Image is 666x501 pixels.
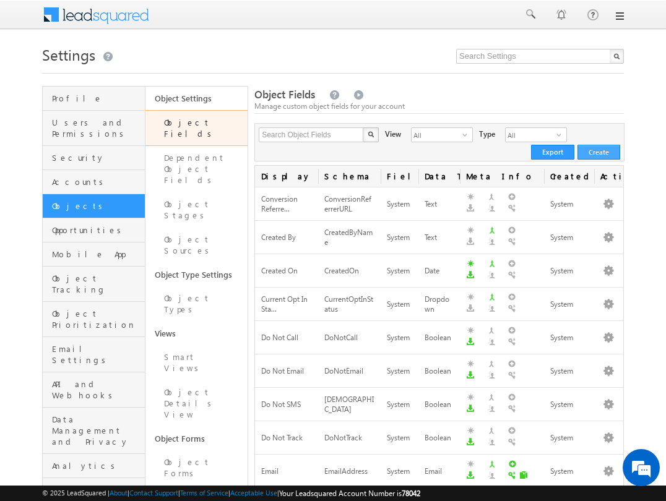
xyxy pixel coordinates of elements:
[43,194,145,218] a: Objects
[261,466,279,476] span: Email
[43,218,145,242] a: Opportunities
[52,484,142,495] span: [PERSON_NAME]
[368,131,374,137] img: Search
[52,379,142,401] span: API and Webhooks
[544,166,594,187] span: Created By
[52,200,142,212] span: Objects
[230,489,277,497] a: Acceptable Use
[43,372,145,408] a: API and Webhooks
[52,343,142,366] span: Email Settings
[318,166,381,187] span: Schema Name
[145,322,248,345] a: Views
[381,166,418,187] span: Field Type
[261,233,296,242] span: Created By
[556,131,566,139] span: select
[261,294,308,314] span: Current Opt In Sta...
[52,117,142,139] span: Users and Permissions
[42,45,95,64] span: Settings
[279,489,420,498] span: Your Leadsquared Account Number is
[145,263,248,286] a: Object Type Settings
[43,111,145,146] a: Users and Permissions
[550,365,588,378] div: System
[387,465,412,478] div: System
[16,114,226,370] textarea: Type your message and hit 'Enter'
[425,398,454,411] div: Boolean
[425,432,454,445] div: Boolean
[531,145,574,160] button: Export
[324,226,374,250] div: CreatedByName
[145,228,248,263] a: Object Sources
[52,460,142,471] span: Analytics
[52,308,142,330] span: Object Prioritization
[387,398,412,411] div: System
[52,176,142,187] span: Accounts
[145,192,248,228] a: Object Stages
[324,293,374,317] div: CurrentOptInStatus
[324,393,374,417] div: [DEMOGRAPHIC_DATA]
[43,87,145,111] a: Profile
[550,198,588,211] div: System
[145,345,248,380] a: Smart Views
[324,432,374,445] div: DoNotTrack
[145,427,248,450] a: Object Forms
[550,265,588,278] div: System
[462,131,472,139] span: select
[168,381,225,398] em: Start Chat
[145,450,248,486] a: Object Forms
[550,398,588,411] div: System
[203,6,233,36] div: Minimize live chat window
[412,128,462,142] span: All
[387,231,412,244] div: System
[43,170,145,194] a: Accounts
[550,465,588,478] div: System
[387,265,412,278] div: System
[324,465,374,478] div: EmailAddress
[425,293,454,317] div: Dropdown
[261,194,298,214] span: Conversion Referre...
[324,193,374,216] div: ConversionReferrerURL
[52,414,142,447] span: Data Management and Privacy
[254,101,624,112] div: Manage custom object fields for your account
[261,266,298,275] span: Created On
[550,298,588,311] div: System
[385,127,401,140] div: View
[43,408,145,454] a: Data Management and Privacy
[52,273,142,295] span: Object Tracking
[52,93,142,104] span: Profile
[43,146,145,170] a: Security
[261,366,304,375] span: Do Not Email
[145,110,248,146] a: Object Fields
[425,332,454,345] div: Boolean
[425,198,454,211] div: Text
[402,489,420,498] span: 78042
[324,365,374,378] div: DoNotEmail
[43,337,145,372] a: Email Settings
[577,145,620,160] button: Create
[261,433,303,442] span: Do Not Track
[180,489,228,497] a: Terms of Service
[456,49,624,64] input: Search Settings
[387,365,412,378] div: System
[43,267,145,302] a: Object Tracking
[255,166,318,187] span: Display Name
[254,87,315,101] span: Object Fields
[418,166,461,187] span: Data Type
[479,127,495,140] div: Type
[425,465,454,478] div: Email
[145,286,248,322] a: Object Types
[64,65,208,81] div: Chat with us now
[129,489,178,497] a: Contact Support
[145,87,248,110] a: Object Settings
[42,487,420,499] span: © 2025 LeadSquared | | | | |
[110,489,128,497] a: About
[425,231,454,244] div: Text
[550,332,588,345] div: System
[550,231,588,244] div: System
[324,332,374,345] div: DoNotCall
[145,380,248,427] a: Object Details View
[460,166,543,187] span: Meta Info
[43,302,145,337] a: Object Prioritization
[21,65,52,81] img: d_60004797649_company_0_60004797649
[52,152,142,163] span: Security
[550,432,588,445] div: System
